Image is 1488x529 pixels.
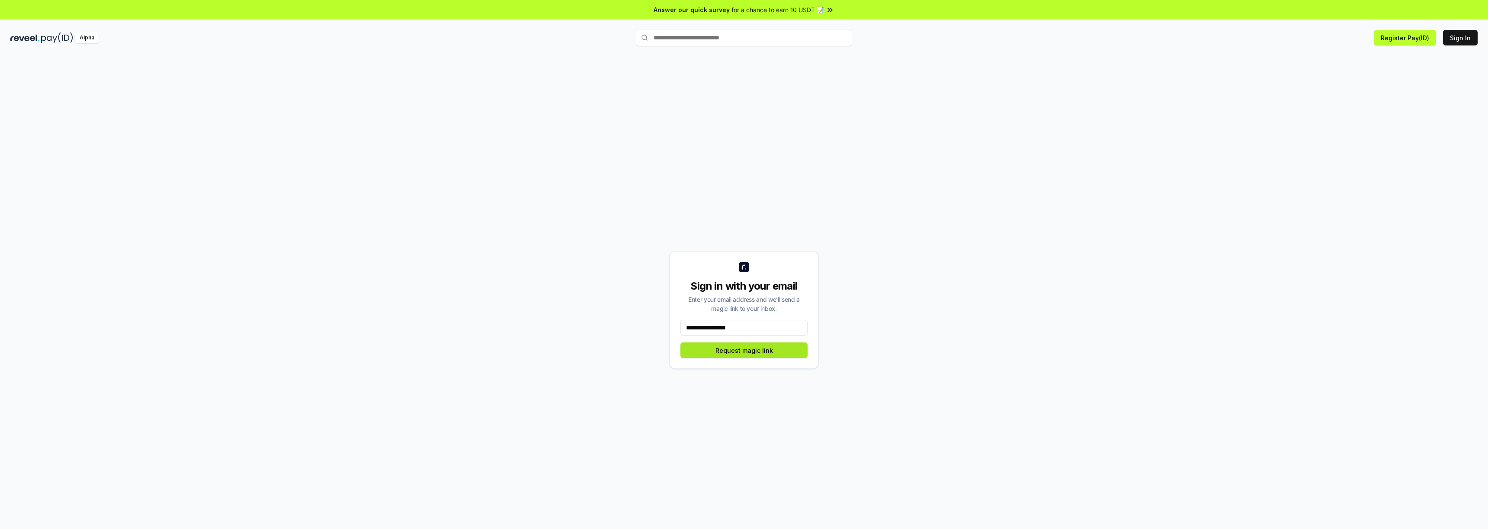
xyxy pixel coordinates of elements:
img: reveel_dark [10,32,39,43]
img: pay_id [41,32,73,43]
div: Alpha [75,32,99,43]
span: Answer our quick survey [654,5,730,14]
span: for a chance to earn 10 USDT 📝 [731,5,824,14]
div: Sign in with your email [680,279,808,293]
button: Sign In [1443,30,1478,45]
button: Register Pay(ID) [1374,30,1436,45]
img: logo_small [739,262,749,272]
button: Request magic link [680,342,808,358]
div: Enter your email address and we’ll send a magic link to your inbox. [680,295,808,313]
